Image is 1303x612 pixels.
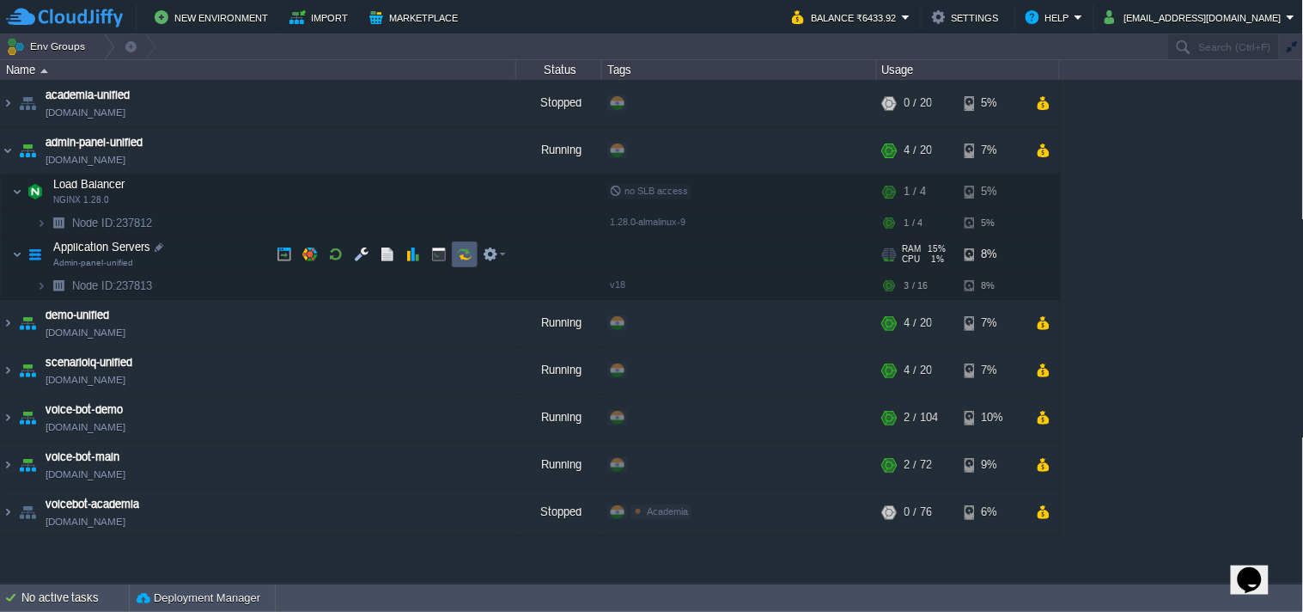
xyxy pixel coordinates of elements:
span: Load Balancer [52,177,127,192]
img: AMDAwAAAACH5BAEAAAAALAAAAAABAAEAAAICRAEAOw== [12,174,22,209]
span: v18 [610,279,625,290]
div: 6% [965,489,1020,535]
button: Deployment Manager [137,590,260,607]
span: 1% [928,254,945,265]
span: Admin-panel-unified [53,258,133,268]
a: academia-unified [46,87,130,104]
img: AMDAwAAAACH5BAEAAAAALAAAAAABAAEAAAICRAEAOw== [1,127,15,174]
span: 237813 [70,278,155,293]
a: [DOMAIN_NAME] [46,104,125,121]
span: Academia [647,506,688,517]
div: Status [517,60,601,80]
div: 2 / 72 [904,442,932,488]
img: AMDAwAAAACH5BAEAAAAALAAAAAABAAEAAAICRAEAOw== [46,272,70,299]
div: Running [516,127,602,174]
a: voice-bot-main [46,449,119,466]
span: Node ID: [72,217,116,229]
div: 5% [965,210,1020,236]
div: 4 / 20 [904,347,932,394]
a: [DOMAIN_NAME] [46,466,125,483]
div: 1 / 4 [904,174,926,209]
button: Import [289,7,354,28]
div: 7% [965,347,1020,394]
a: voicebot-academia [46,496,139,513]
button: Env Groups [6,34,91,58]
a: [DOMAIN_NAME] [46,513,125,530]
button: Marketplace [369,7,463,28]
div: 5% [965,174,1020,209]
img: AMDAwAAAACH5BAEAAAAALAAAAAABAAEAAAICRAEAOw== [15,489,40,535]
a: [DOMAIN_NAME] [46,419,125,436]
button: New Environment [155,7,273,28]
span: CPU [903,254,921,265]
span: 237812 [70,216,155,230]
img: AMDAwAAAACH5BAEAAAAALAAAAAABAAEAAAICRAEAOw== [15,442,40,488]
div: 4 / 20 [904,127,932,174]
img: AMDAwAAAACH5BAEAAAAALAAAAAABAAEAAAICRAEAOw== [1,489,15,535]
a: scenarioiq-unified [46,354,132,371]
span: Application Servers [52,240,153,254]
a: admin-panel-unified [46,134,143,151]
img: AMDAwAAAACH5BAEAAAAALAAAAAABAAEAAAICRAEAOw== [12,237,22,272]
a: [DOMAIN_NAME] [46,324,125,341]
span: NGINX 1.28.0 [53,195,109,205]
span: 1.28.0-almalinux-9 [610,217,685,227]
div: Stopped [516,489,602,535]
div: 8% [965,237,1020,272]
img: AMDAwAAAACH5BAEAAAAALAAAAAABAAEAAAICRAEAOw== [15,347,40,394]
img: AMDAwAAAACH5BAEAAAAALAAAAAABAAEAAAICRAEAOw== [1,80,15,126]
div: 7% [965,127,1020,174]
a: Node ID:237812 [70,216,155,230]
div: 8% [965,272,1020,299]
div: 9% [965,442,1020,488]
img: AMDAwAAAACH5BAEAAAAALAAAAAABAAEAAAICRAEAOw== [15,127,40,174]
div: Running [516,442,602,488]
button: Help [1026,7,1075,28]
img: AMDAwAAAACH5BAEAAAAALAAAAAABAAEAAAICRAEAOw== [1,347,15,394]
div: 0 / 76 [904,489,932,535]
div: Running [516,347,602,394]
img: AMDAwAAAACH5BAEAAAAALAAAAAABAAEAAAICRAEAOw== [15,80,40,126]
div: Tags [603,60,876,80]
div: 1 / 4 [904,210,922,236]
img: AMDAwAAAACH5BAEAAAAALAAAAAABAAEAAAICRAEAOw== [46,210,70,236]
iframe: chat widget [1231,543,1286,595]
a: Application ServersAdmin-panel-unified [52,241,153,254]
img: AMDAwAAAACH5BAEAAAAALAAAAAABAAEAAAICRAEAOw== [1,442,15,488]
img: AMDAwAAAACH5BAEAAAAALAAAAAABAAEAAAICRAEAOw== [36,272,46,299]
a: Load BalancerNGINX 1.28.0 [52,178,127,191]
span: no SLB access [610,186,688,196]
div: Running [516,395,602,441]
div: Name [2,60,515,80]
div: 2 / 104 [904,395,938,441]
img: AMDAwAAAACH5BAEAAAAALAAAAAABAAEAAAICRAEAOw== [15,300,40,346]
img: AMDAwAAAACH5BAEAAAAALAAAAAABAAEAAAICRAEAOw== [1,395,15,441]
img: AMDAwAAAACH5BAEAAAAALAAAAAABAAEAAAICRAEAOw== [23,174,47,209]
img: AMDAwAAAACH5BAEAAAAALAAAAAABAAEAAAICRAEAOw== [40,69,48,73]
img: CloudJiffy [6,7,123,28]
a: voice-bot-demo [46,401,123,419]
img: AMDAwAAAACH5BAEAAAAALAAAAAABAAEAAAICRAEAOw== [1,300,15,346]
div: Usage [878,60,1059,80]
div: 4 / 20 [904,300,932,346]
div: Stopped [516,80,602,126]
div: No active tasks [21,584,129,612]
img: AMDAwAAAACH5BAEAAAAALAAAAAABAAEAAAICRAEAOw== [15,395,40,441]
a: demo-unified [46,307,109,324]
span: 15% [929,244,947,254]
div: 10% [965,395,1020,441]
button: [EMAIL_ADDRESS][DOMAIN_NAME] [1105,7,1287,28]
button: Settings [932,7,1004,28]
span: RAM [903,244,922,254]
div: 5% [965,80,1020,126]
div: Running [516,300,602,346]
div: 0 / 20 [904,80,932,126]
div: 7% [965,300,1020,346]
